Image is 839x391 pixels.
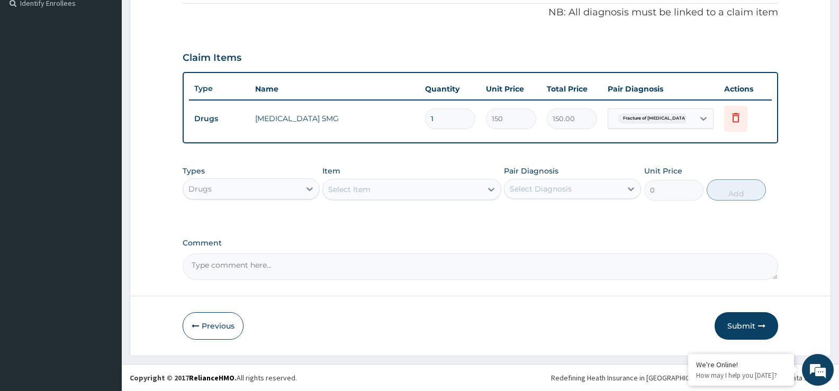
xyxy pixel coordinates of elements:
label: Unit Price [644,166,682,176]
th: Actions [719,78,772,99]
th: Total Price [542,78,602,99]
th: Name [250,78,420,99]
div: Select Diagnosis [510,184,572,194]
div: Chat with us now [55,59,178,73]
label: Item [322,166,340,176]
label: Comment [183,239,778,248]
p: How may I help you today? [696,371,786,380]
td: [MEDICAL_DATA] 5MG [250,108,420,129]
th: Type [189,79,250,98]
label: Types [183,167,205,176]
div: We're Online! [696,360,786,369]
div: Redefining Heath Insurance in [GEOGRAPHIC_DATA] using Telemedicine and Data Science! [551,372,831,383]
button: Previous [183,312,243,340]
footer: All rights reserved. [122,364,839,391]
label: Pair Diagnosis [504,166,558,176]
button: Add [707,179,766,201]
h3: Claim Items [183,52,241,64]
button: Submit [715,312,778,340]
a: RelianceHMO [189,373,234,383]
div: Drugs [188,184,212,194]
span: We're online! [61,124,146,231]
p: NB: All diagnosis must be linked to a claim item [183,6,778,20]
td: Drugs [189,109,250,129]
div: Minimize live chat window [174,5,199,31]
img: d_794563401_company_1708531726252_794563401 [20,53,43,79]
th: Unit Price [481,78,542,99]
textarea: Type your message and hit 'Enter' [5,270,202,307]
th: Pair Diagnosis [602,78,719,99]
span: Fracture of [MEDICAL_DATA] [618,113,692,124]
strong: Copyright © 2017 . [130,373,237,383]
div: Select Item [328,184,371,195]
th: Quantity [420,78,481,99]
